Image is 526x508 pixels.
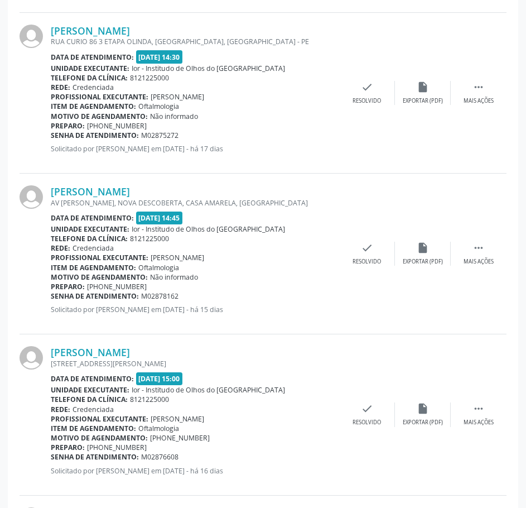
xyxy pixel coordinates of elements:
b: Preparo: [51,121,85,131]
b: Unidade executante: [51,224,129,234]
i:  [472,402,485,415]
b: Telefone da clínica: [51,234,128,243]
i: insert_drive_file [417,81,429,93]
div: AV [PERSON_NAME], NOVA DESCOBERTA, CASA AMARELA, [GEOGRAPHIC_DATA] [51,198,339,208]
b: Data de atendimento: [51,213,134,223]
span: Não informado [150,112,198,121]
i:  [472,242,485,254]
i:  [472,81,485,93]
p: Solicitado por [PERSON_NAME] em [DATE] - há 17 dias [51,144,339,154]
p: Solicitado por [PERSON_NAME] em [DATE] - há 16 dias [51,466,339,476]
div: [STREET_ADDRESS][PERSON_NAME] [51,359,339,368]
b: Item de agendamento: [51,424,136,433]
span: 8121225000 [130,395,169,404]
b: Telefone da clínica: [51,73,128,83]
img: img [20,185,43,209]
div: Exportar (PDF) [403,258,443,266]
span: [DATE] 15:00 [136,372,183,385]
div: Mais ações [464,419,494,426]
span: M02878162 [141,291,178,301]
span: Credenciada [73,405,114,414]
b: Preparo: [51,282,85,291]
b: Profissional executante: [51,414,148,424]
p: Solicitado por [PERSON_NAME] em [DATE] - há 15 dias [51,305,339,314]
b: Motivo de agendamento: [51,112,148,121]
b: Unidade executante: [51,385,129,395]
div: Mais ações [464,97,494,105]
img: img [20,25,43,48]
span: 8121225000 [130,73,169,83]
div: Resolvido [353,419,381,426]
span: [PERSON_NAME] [151,414,204,424]
img: img [20,346,43,370]
span: [PERSON_NAME] [151,253,204,262]
i: insert_drive_file [417,402,429,415]
div: Resolvido [353,258,381,266]
span: Oftalmologia [138,424,179,433]
b: Rede: [51,405,70,414]
a: [PERSON_NAME] [51,185,130,198]
i: insert_drive_file [417,242,429,254]
div: Exportar (PDF) [403,419,443,426]
b: Data de atendimento: [51,374,134,384]
span: Oftalmologia [138,102,179,111]
span: [PHONE_NUMBER] [150,433,210,443]
div: Exportar (PDF) [403,97,443,105]
span: [DATE] 14:30 [136,50,183,63]
span: [PERSON_NAME] [151,92,204,102]
span: 8121225000 [130,234,169,243]
b: Motivo de agendamento: [51,272,148,282]
span: M02876608 [141,452,178,462]
i: check [361,81,373,93]
span: Não informado [150,272,198,282]
b: Senha de atendimento: [51,452,139,462]
b: Telefone da clínica: [51,395,128,404]
b: Profissional executante: [51,92,148,102]
b: Motivo de agendamento: [51,433,148,443]
span: M02875272 [141,131,178,140]
span: Ior - Institudo de Olhos do [GEOGRAPHIC_DATA] [132,64,285,73]
span: Ior - Institudo de Olhos do [GEOGRAPHIC_DATA] [132,224,285,234]
b: Item de agendamento: [51,263,136,272]
i: check [361,242,373,254]
b: Data de atendimento: [51,52,134,62]
span: Credenciada [73,83,114,92]
div: RUA CURIO 86 3 ETAPA OLINDA, [GEOGRAPHIC_DATA], [GEOGRAPHIC_DATA] - PE [51,37,339,46]
b: Rede: [51,83,70,92]
div: Resolvido [353,97,381,105]
a: [PERSON_NAME] [51,25,130,37]
i: check [361,402,373,415]
div: Mais ações [464,258,494,266]
span: [DATE] 14:45 [136,212,183,224]
span: Ior - Institudo de Olhos do [GEOGRAPHIC_DATA] [132,385,285,395]
span: [PHONE_NUMBER] [87,282,147,291]
span: [PHONE_NUMBER] [87,121,147,131]
span: Oftalmologia [138,263,179,272]
span: Credenciada [73,243,114,253]
b: Rede: [51,243,70,253]
b: Profissional executante: [51,253,148,262]
b: Preparo: [51,443,85,452]
span: [PHONE_NUMBER] [87,443,147,452]
a: [PERSON_NAME] [51,346,130,358]
b: Item de agendamento: [51,102,136,111]
b: Unidade executante: [51,64,129,73]
b: Senha de atendimento: [51,131,139,140]
b: Senha de atendimento: [51,291,139,301]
